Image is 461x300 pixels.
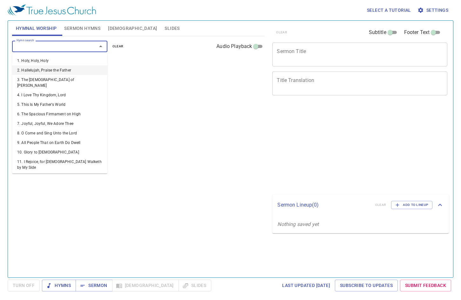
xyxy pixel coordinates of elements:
span: Hymns [47,282,71,290]
li: 3. The [DEMOGRAPHIC_DATA] of [PERSON_NAME] [12,75,107,90]
span: clear [112,44,124,49]
li: 10. Glory to [DEMOGRAPHIC_DATA] [12,147,107,157]
span: Footer Text [404,29,430,36]
a: Submit Feedback [400,280,451,291]
button: Hymns [42,280,76,291]
div: Sermon Lineup(0)clearAdd to Lineup [272,194,449,215]
span: Last updated [DATE] [282,282,330,290]
li: 2. Hallelujah, Praise the Father [12,65,107,75]
button: Sermon [76,280,112,291]
span: [DEMOGRAPHIC_DATA] [108,24,157,32]
li: 4. I Love Thy Kingdom, Lord [12,90,107,100]
button: clear [109,43,127,50]
span: Submit Feedback [405,282,446,290]
li: 5. This Is My Father's World [12,100,107,109]
p: Sermon Lineup ( 0 ) [277,201,370,209]
img: True Jesus Church [8,4,96,16]
li: 1. Holy, Holy, Holy [12,56,107,65]
li: 6. The Spacious Firmament on High [12,109,107,119]
span: Select a tutorial [367,6,411,14]
li: 8. O Come and Sing Unto the Lord [12,128,107,138]
span: Sermon Hymns [64,24,100,32]
span: Audio Playback [216,43,252,50]
span: Sermon [81,282,107,290]
li: 12. When I Can Read My Title Clear [12,172,107,182]
li: 11. I Rejoice, for [DEMOGRAPHIC_DATA] Walketh by My Side [12,157,107,172]
span: Settings [419,6,448,14]
button: Add to Lineup [391,201,432,209]
span: Subtitle [369,29,386,36]
a: Subscribe to Updates [335,280,398,291]
a: Last updated [DATE] [280,280,333,291]
button: Close [96,42,105,51]
li: 7. Joyful, Joyful, We Adore Thee [12,119,107,128]
span: Add to Lineup [395,202,428,208]
span: Subscribe to Updates [340,282,393,290]
button: Select a tutorial [364,4,414,16]
i: Nothing saved yet [277,221,319,227]
span: Hymnal Worship [16,24,57,32]
iframe: from-child [270,102,413,192]
span: Slides [165,24,180,32]
li: 9. All People That on Earth Do Dwell [12,138,107,147]
button: Settings [416,4,451,16]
